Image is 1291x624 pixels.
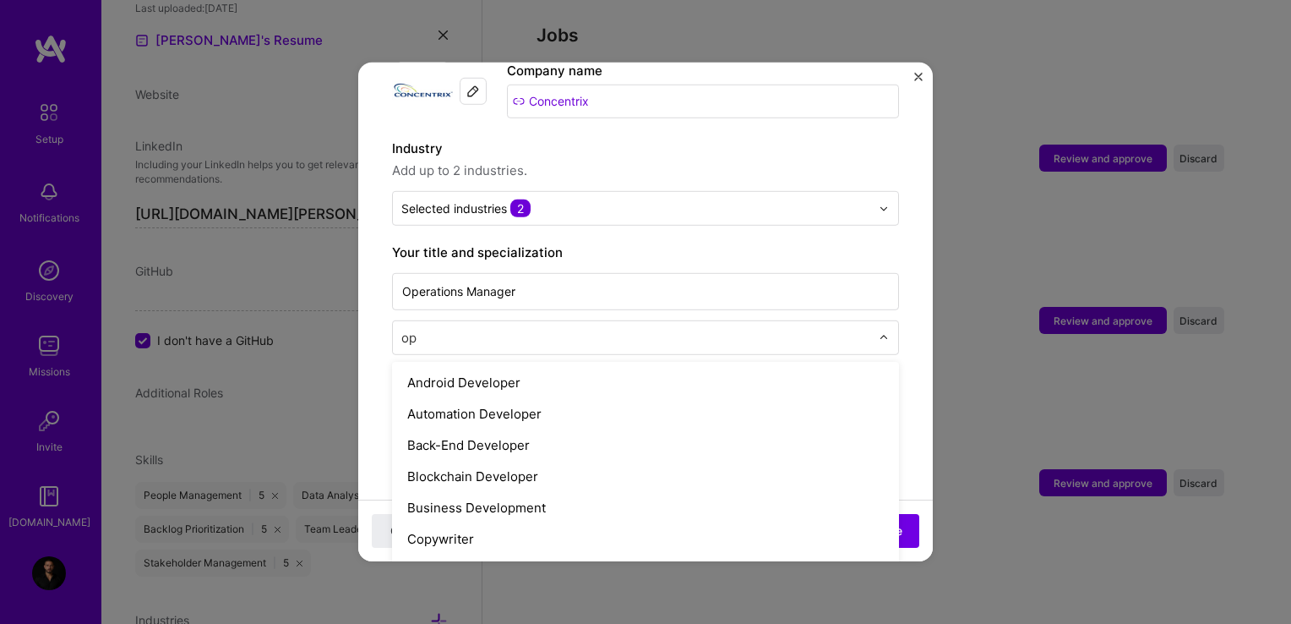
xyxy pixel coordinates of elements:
[397,492,894,523] div: Business Development
[507,63,602,79] label: Company name
[392,161,899,181] span: Add up to 2 industries.
[392,273,899,310] input: Role name
[392,139,899,159] label: Industry
[397,398,894,430] div: Automation Developer
[914,73,923,90] button: Close
[397,523,894,555] div: Copywriter
[390,523,422,539] span: Close
[879,332,889,342] img: drop icon
[510,200,531,217] span: 2
[401,200,531,217] div: Selected industries
[460,78,487,105] div: Edit
[466,85,480,98] img: Edit
[879,203,889,213] img: drop icon
[397,367,894,398] div: Android Developer
[392,243,899,263] label: Your title and specialization
[397,555,894,586] div: DevOps Engineer
[397,461,894,492] div: Blockchain Developer
[397,430,894,461] div: Back-End Developer
[392,61,453,122] img: Company logo
[372,514,439,548] button: Close
[507,85,899,118] input: Search for a company...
